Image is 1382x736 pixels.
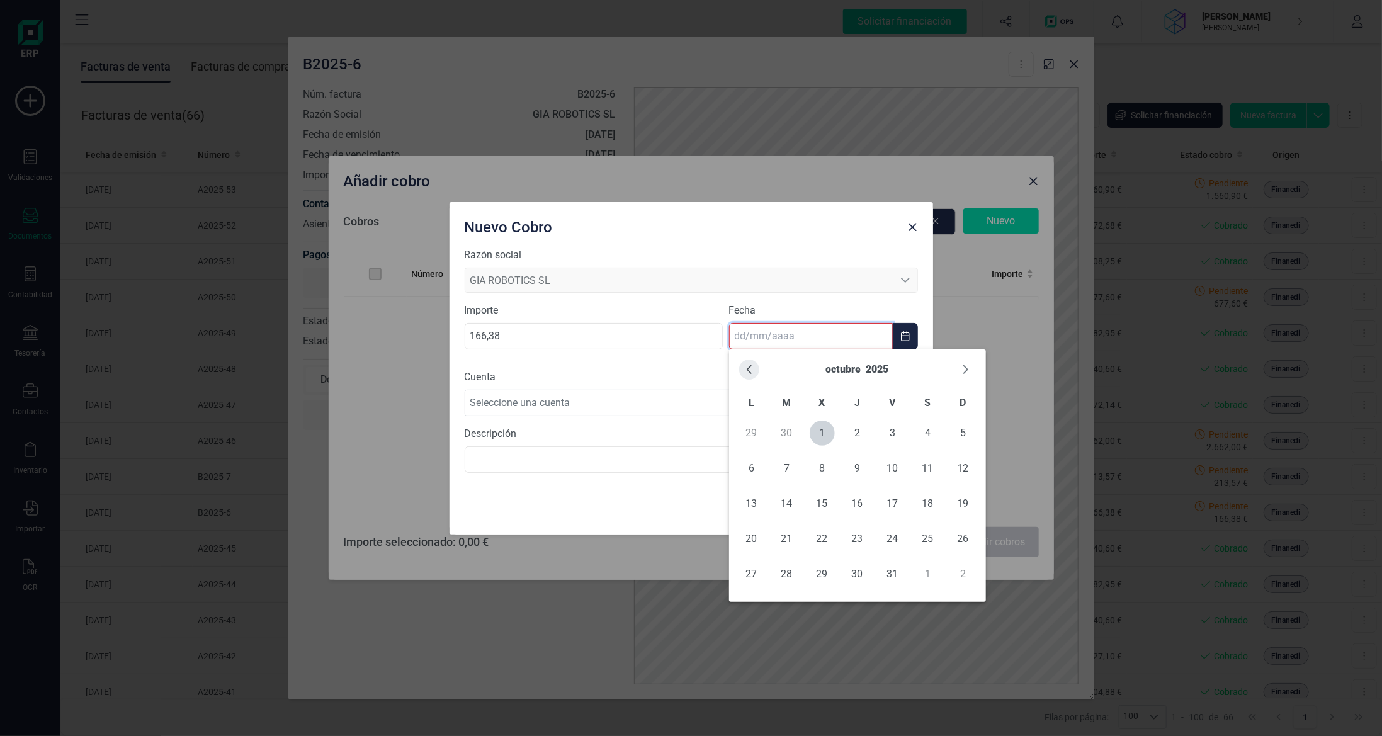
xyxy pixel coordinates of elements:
span: D [960,397,966,409]
span: 8 [810,456,835,481]
span: 31 [880,562,905,587]
span: 28 [774,562,800,587]
td: 27/10/2025 [734,557,769,592]
button: Choose Date [893,323,918,349]
span: 14 [774,491,800,516]
span: 19 [951,491,976,516]
span: 22 [810,526,835,552]
td: 29/10/2025 [805,557,840,592]
td: 18/10/2025 [910,486,946,521]
button: Choose Year [866,360,889,380]
td: 17/10/2025 [875,486,910,521]
span: 1 [810,421,835,446]
span: 7 [774,456,800,481]
td: 09/10/2025 [840,451,875,486]
span: 18 [915,491,941,516]
button: Close [903,217,923,237]
label: Fecha [729,303,918,318]
td: 28/10/2025 [769,557,805,592]
td: 14/10/2025 [769,486,805,521]
button: Next Month [956,360,976,380]
td: 22/10/2025 [805,521,840,557]
td: 26/10/2025 [946,521,981,557]
span: J [854,397,860,409]
div: Choose Date [729,349,986,602]
span: 16 [845,491,870,516]
span: 25 [915,526,941,552]
td: 21/10/2025 [769,521,805,557]
td: 15/10/2025 [805,486,840,521]
td: 07/10/2025 [769,451,805,486]
span: 27 [739,562,764,587]
span: 26 [951,526,976,552]
td: 01/11/2025 [910,557,946,592]
span: 30 [845,562,870,587]
span: 20 [739,526,764,552]
td: 24/10/2025 [875,521,910,557]
span: 4 [915,421,941,446]
span: 13 [739,491,764,516]
span: 11 [915,456,941,481]
td: 25/10/2025 [910,521,946,557]
label: Descripción [465,426,918,441]
span: 6 [739,456,764,481]
td: 06/10/2025 [734,451,769,486]
td: 01/10/2025 [805,416,840,451]
span: 9 [845,456,870,481]
td: 30/09/2025 [769,416,805,451]
button: Previous Month [739,360,759,380]
td: 23/10/2025 [840,521,875,557]
span: 23 [845,526,870,552]
td: 05/10/2025 [946,416,981,451]
td: 16/10/2025 [840,486,875,521]
td: 19/10/2025 [946,486,981,521]
label: Razón social [465,247,522,263]
div: La fecha es requerida. [729,349,918,360]
span: 5 [951,421,976,446]
span: 2 [845,421,870,446]
td: 31/10/2025 [875,557,910,592]
td: 30/10/2025 [840,557,875,592]
td: 12/10/2025 [946,451,981,486]
span: 21 [774,526,800,552]
td: 04/10/2025 [910,416,946,451]
td: 20/10/2025 [734,521,769,557]
td: 03/10/2025 [875,416,910,451]
td: 11/10/2025 [910,451,946,486]
input: dd/mm/aaaa [729,323,893,349]
span: X [819,397,825,409]
button: Choose Month [826,360,861,380]
span: 10 [880,456,905,481]
span: 17 [880,491,905,516]
span: Seleccione una cuenta [465,390,893,416]
div: Nuevo Cobro [460,212,903,237]
td: 02/10/2025 [840,416,875,451]
span: 12 [951,456,976,481]
span: 3 [880,421,905,446]
span: M [783,397,791,409]
td: 02/11/2025 [946,557,981,592]
td: 29/09/2025 [734,416,769,451]
label: Cuenta [465,370,918,385]
td: 08/10/2025 [805,451,840,486]
span: 15 [810,491,835,516]
td: 10/10/2025 [875,451,910,486]
span: 24 [880,526,905,552]
span: V [890,397,896,409]
span: S [925,397,931,409]
td: 13/10/2025 [734,486,769,521]
span: 29 [810,562,835,587]
label: Importe [465,303,723,318]
span: L [749,397,754,409]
